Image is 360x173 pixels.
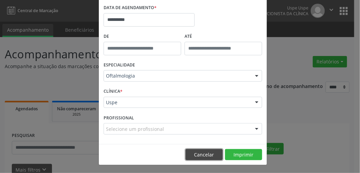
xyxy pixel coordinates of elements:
label: PROFISSIONAL [104,113,134,123]
label: DATA DE AGENDAMENTO [104,3,157,13]
label: ESPECIALIDADE [104,60,135,70]
button: Cancelar [186,149,223,161]
span: Oftalmologia [106,73,248,79]
button: Imprimir [225,149,262,161]
label: ATÉ [185,31,262,42]
label: De [104,31,181,42]
span: Uspe [106,99,248,106]
label: CLÍNICA [104,86,122,97]
span: Selecione um profissional [106,125,164,133]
